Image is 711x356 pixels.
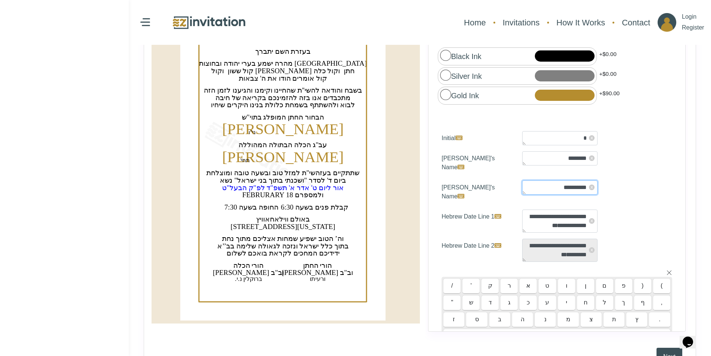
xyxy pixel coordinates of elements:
label: Silver Ink [440,69,482,82]
input: Silver Ink [440,69,451,80]
label: [PERSON_NAME]'s Name [436,151,517,174]
text: ‏קול ששון וקול [PERSON_NAME] חתן וקול כלה‏ [211,67,355,75]
text: FEBRURARY 18 ולמספרם [242,191,324,199]
text: ‏[PERSON_NAME] וב"ב‏ [282,269,353,276]
label: Initial [436,131,517,145]
text: ‏בשבח והודאה להשי''ת שהחיינו וקימנו והגיענו לזמן הזה‏ [204,86,362,94]
text: ‏עב"ג הכלה הבתולה המהוללה‏ [238,141,327,149]
a: Invitations [499,13,543,32]
a: Contact [618,13,654,32]
text: ‏בעזרת השם יתברך‏ [255,47,311,55]
iframe: chat widget [680,326,704,349]
label: [PERSON_NAME]'s Name [436,180,517,204]
text: ‏ביום ד' לסדר "ושכנתי בתוך בני ישראל" נשא‏ [220,176,346,184]
label: Hebrew Date Line 2 [436,239,517,262]
text: ‏תחי'‏ [240,157,250,163]
text: ‏באולם ווילאחאוויץ‏ [256,215,310,223]
text: ‏בתוך כלל ישראל ונזכה לגאולה שלימה בב’’א‏ [217,242,349,250]
div: +$0.00 [597,67,619,85]
text: ‏ידידיכם המחכים לקראת בואכם לשלום‏ [227,249,340,257]
text: ‏אור ליום ט' אדר א' תשפ"ד לפ"ק הבעל"ט‏ [222,184,343,192]
text: ‏ני"ו‏ [249,129,256,135]
text: ‏הורי הכלה‏ [233,261,264,269]
text: ‏ורעיתו‏ [310,276,325,282]
text: ‏לבוא ולהשתתף בשמחת כלולת בנינו היקרים שיחיו‏ [211,101,355,109]
label: Black Ink [440,50,481,62]
text: 7:30 החופה בשעה [224,203,278,211]
a: How It Works [553,13,609,32]
text: ‏מהרה ישמע בערי יהודה ובחוצות [GEOGRAPHIC_DATA]‏ [199,59,367,67]
img: logo.png [172,15,246,31]
input: Gold Ink [440,89,451,100]
span: x [589,247,595,253]
div: +$0.00 [597,47,619,65]
text: ‏[PERSON_NAME] וב"ב‏ [213,269,284,276]
text: ‏[PERSON_NAME]‏ [222,120,344,137]
span: x [589,155,595,161]
text: ‏שתתקיים בעזהשי''ת למזל טוב ובשעה טובה ומוצלחת‏ [206,169,359,177]
div: +$90.00 [597,87,623,105]
text: ‏ברוקלין נ.י.‏ [235,276,262,282]
label: Gold Ink [440,89,479,101]
text: ‏קול אומרים הודו את ה' צבאות‏ [239,74,327,82]
text: ‏הבחור החתן המופלג בתוי"ש‏ [242,113,324,121]
p: Login Register [682,12,704,33]
text: ‏הורי החתן‏ [303,261,332,269]
a: Home [460,13,490,32]
text: 6:30 קבלת פנים בשעה [281,203,348,211]
input: Black Ink [440,50,451,61]
span: x [589,218,595,224]
img: ico_account.png [658,13,676,32]
text: ‏וה’ הטוב ישפיע שמחות אצליכם מתוך נחת‏ [222,235,344,242]
span: x [589,135,595,141]
text: ‏מתכבדים אנו בזה להזמינכם בקריאה של חיבה‏ [215,94,351,102]
label: Hebrew Date Line 1 [436,210,517,233]
span: x [589,185,595,190]
text: [STREET_ADDRESS][US_STATE] [231,223,335,230]
text: ‏[PERSON_NAME]‏ [222,148,344,165]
